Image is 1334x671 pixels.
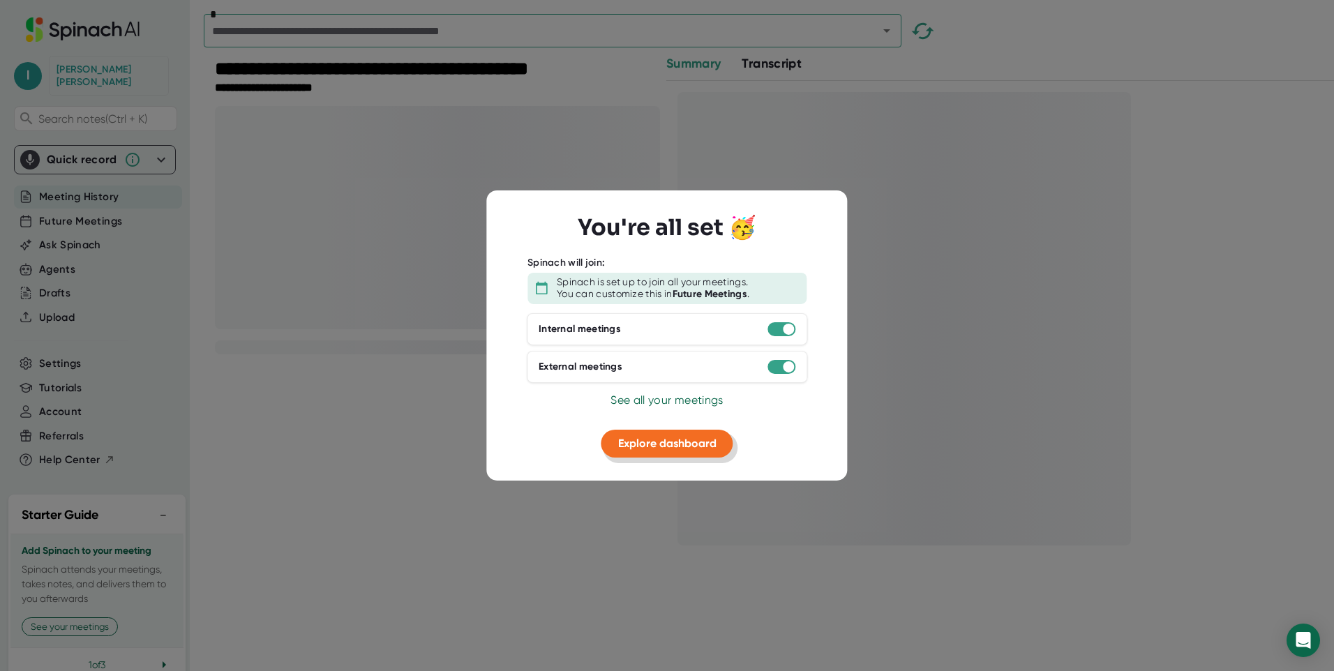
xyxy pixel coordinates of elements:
[618,436,717,449] span: Explore dashboard
[1287,624,1320,657] div: Open Intercom Messenger
[527,257,605,269] div: Spinach will join:
[539,323,621,335] div: Internal meetings
[557,276,748,288] div: Spinach is set up to join all your meetings.
[673,288,748,300] b: Future Meetings
[557,288,749,301] div: You can customize this in .
[610,391,723,408] button: See all your meetings
[578,214,756,241] h3: You're all set 🥳
[539,361,622,373] div: External meetings
[601,429,733,457] button: Explore dashboard
[610,393,723,406] span: See all your meetings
